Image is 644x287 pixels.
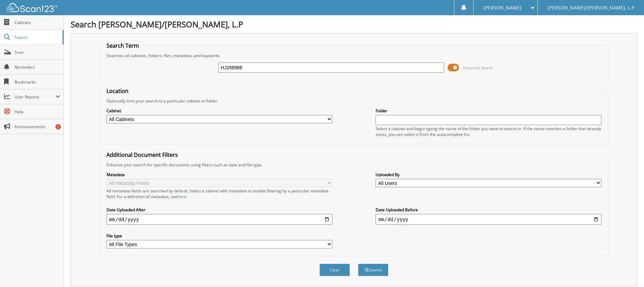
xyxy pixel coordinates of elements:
button: Search [358,264,388,276]
label: Cabinet [106,108,332,114]
legend: Search Term [103,42,142,49]
label: File type [106,233,332,239]
span: Bookmarks [15,79,60,85]
span: [PERSON_NAME] [483,6,521,10]
input: start [106,214,332,225]
span: Help [15,109,60,115]
legend: Location [103,87,132,95]
span: Scan [15,49,60,55]
label: Date Uploaded Before [376,207,601,213]
span: Reminders [15,64,60,70]
span: Search [15,34,59,40]
label: Uploaded By [376,172,601,177]
span: Announcements [15,124,60,129]
div: Searches all cabinets, folders, files, metadata, and keywords [103,53,605,58]
h1: Search [PERSON_NAME]/[PERSON_NAME], L.P [71,19,637,30]
button: Clear [319,264,350,276]
img: scan123-logo-white.svg [7,3,57,12]
label: Metadata [106,172,332,177]
div: 1 [55,124,61,129]
label: Date Uploaded After [106,207,332,213]
a: here [177,194,186,199]
span: Cabinets [15,20,60,25]
span: User Reports [15,94,55,100]
div: All metadata fields are searched by default. Select a cabinet with metadata to enable filtering b... [106,188,332,199]
span: [PERSON_NAME]/[PERSON_NAME], L.P [548,6,634,10]
label: Folder [376,108,601,114]
legend: Additional Document Filters [103,151,181,159]
div: Optionally limit your search to a particular cabinet or folder [103,98,605,104]
div: Enhance your search for specific documents using filters such as date and file type. [103,162,605,168]
div: Select a cabinet and begin typing the name of the folder you want to search in. If the name match... [376,126,601,137]
span: Advanced Search [463,65,493,70]
input: end [376,214,601,225]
